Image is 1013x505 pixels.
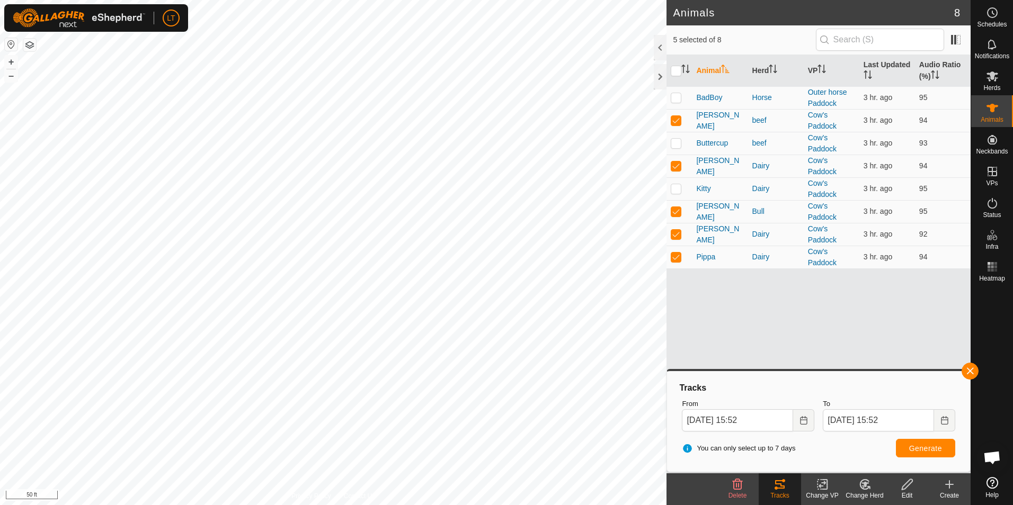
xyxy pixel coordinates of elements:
span: 94 [919,161,928,170]
h2: Animals [673,6,954,19]
p-sorticon: Activate to sort [769,66,777,75]
a: Cow's Paddock [808,156,837,176]
span: Sep 5, 2025, 4:33 PM [864,230,893,238]
span: Status [983,212,1001,218]
div: Bull [752,206,799,217]
th: Last Updated [859,55,915,87]
a: Privacy Policy [291,491,331,501]
div: Tracks [678,382,959,394]
span: 93 [919,139,928,147]
span: Help [985,492,999,498]
button: Choose Date [793,409,814,431]
span: BadBoy [696,92,722,103]
p-sorticon: Activate to sort [681,66,690,75]
div: Horse [752,92,799,103]
span: Sep 5, 2025, 4:03 PM [864,252,893,261]
span: 95 [919,184,928,193]
div: beef [752,138,799,149]
span: 94 [919,116,928,124]
span: Neckbands [976,148,1008,155]
span: [PERSON_NAME] [696,201,743,223]
a: Cow's Paddock [808,133,837,153]
th: VP [804,55,859,87]
a: Outer horse Paddock [808,88,847,107]
th: Audio Ratio (%) [915,55,971,87]
span: You can only select up to 7 days [682,443,795,454]
div: Dairy [752,183,799,194]
p-sorticon: Activate to sort [931,72,939,80]
span: Sep 5, 2025, 4:33 PM [864,184,893,193]
span: Sep 5, 2025, 4:03 PM [864,116,893,124]
button: – [5,69,17,82]
span: Sep 5, 2025, 4:33 PM [864,93,893,102]
a: Contact Us [344,491,375,501]
div: Dairy [752,160,799,172]
a: Cow's Paddock [808,224,837,244]
div: Dairy [752,251,799,263]
p-sorticon: Activate to sort [817,66,826,75]
span: Buttercup [696,138,728,149]
span: Animals [981,116,1003,123]
span: Generate [909,444,942,453]
label: To [823,399,955,409]
span: 94 [919,252,928,261]
span: [PERSON_NAME] [696,223,743,246]
span: Pippa [696,251,715,263]
span: Notifications [975,53,1009,59]
a: Cow's Paddock [808,111,837,130]
button: Choose Date [934,409,955,431]
div: beef [752,115,799,126]
span: VPs [986,180,998,186]
span: [PERSON_NAME] [696,155,743,177]
div: Change Herd [843,491,886,500]
span: Kitty [696,183,710,194]
th: Herd [748,55,804,87]
a: Open chat [976,441,1008,473]
a: Help [971,473,1013,502]
div: Create [928,491,971,500]
button: + [5,56,17,68]
div: Dairy [752,229,799,240]
p-sorticon: Activate to sort [864,72,872,80]
input: Search (S) [816,29,944,51]
span: 95 [919,93,928,102]
p-sorticon: Activate to sort [721,66,730,75]
div: Change VP [801,491,843,500]
span: Sep 5, 2025, 4:33 PM [864,161,893,170]
a: Cow's Paddock [808,179,837,199]
label: From [682,399,814,409]
span: [PERSON_NAME] [696,110,743,132]
button: Reset Map [5,38,17,51]
span: LT [167,13,175,24]
span: Sep 5, 2025, 4:33 PM [864,139,893,147]
span: 92 [919,230,928,238]
a: Cow's Paddock [808,247,837,267]
a: Cow's Paddock [808,202,837,221]
img: Gallagher Logo [13,8,145,28]
span: Delete [728,492,747,499]
span: Schedules [977,21,1007,28]
div: Edit [886,491,928,500]
span: 95 [919,207,928,215]
span: 8 [954,5,960,21]
button: Generate [896,439,955,457]
div: Tracks [759,491,801,500]
span: 5 selected of 8 [673,34,815,46]
span: Infra [985,244,998,250]
th: Animal [692,55,748,87]
button: Map Layers [23,39,36,51]
span: Heatmap [979,275,1005,282]
span: Sep 5, 2025, 4:33 PM [864,207,893,215]
span: Herds [983,85,1000,91]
